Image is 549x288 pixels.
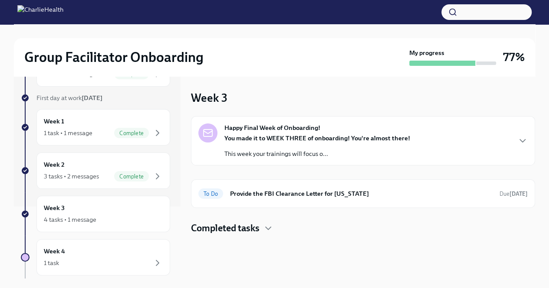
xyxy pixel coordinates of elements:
a: Week 34 tasks • 1 message [21,196,170,232]
div: 3 tasks • 2 messages [44,172,99,181]
h4: Completed tasks [191,222,260,235]
h6: Week 4 [44,246,65,256]
strong: [DATE] [82,94,102,102]
div: 1 task [44,259,59,267]
a: Week 41 task [21,239,170,275]
strong: Happy Final Week of Onboarding! [224,123,320,132]
h2: Group Facilitator Onboarding [24,49,204,66]
h3: 77% [503,49,525,65]
span: September 16th, 2025 09:00 [500,190,528,198]
strong: My progress [409,49,444,57]
p: This week your trainings will focus o... [224,149,410,158]
img: CharlieHealth [17,5,63,19]
h6: Week 1 [44,116,64,126]
span: Complete [114,173,149,180]
a: To DoProvide the FBI Clearance Letter for [US_STATE]Due[DATE] [198,187,528,201]
strong: [DATE] [510,191,528,197]
h6: Provide the FBI Clearance Letter for [US_STATE] [230,189,493,198]
span: First day at work [36,94,102,102]
a: First day at work[DATE] [21,94,170,102]
div: 1 task • 1 message [44,129,92,137]
h6: Week 2 [44,160,65,169]
h3: Week 3 [191,90,227,106]
div: Completed tasks [191,222,535,235]
h6: Week 3 [44,203,65,213]
span: Due [500,191,528,197]
strong: You made it to WEEK THREE of onboarding! You're almost there! [224,134,410,142]
span: Complete [114,130,149,136]
a: Week 23 tasks • 2 messagesComplete [21,152,170,189]
a: Week 11 task • 1 messageComplete [21,109,170,146]
span: To Do [198,191,223,197]
div: 4 tasks • 1 message [44,215,96,224]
